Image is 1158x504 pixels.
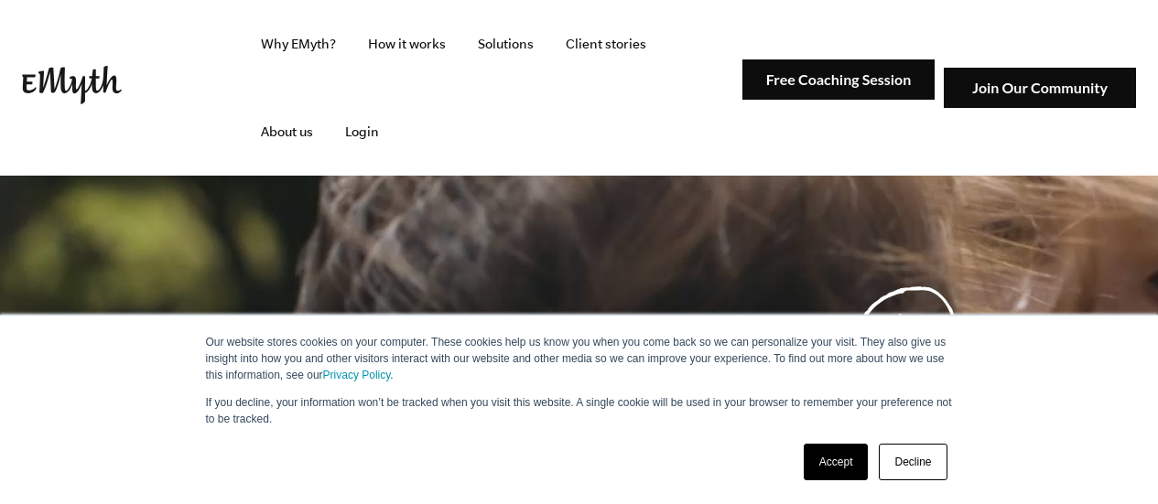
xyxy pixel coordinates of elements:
[323,369,391,381] a: Privacy Policy
[944,68,1136,109] img: Join Our Community
[206,394,953,427] p: If you decline, your information won’t be tracked when you visit this website. A single cookie wi...
[330,88,394,176] a: Login
[22,66,122,104] img: EMyth
[858,285,960,381] img: Play Video
[879,444,947,480] a: Decline
[246,88,328,176] a: About us
[742,59,935,101] img: Free Coaching Session
[804,444,869,480] a: Accept
[683,285,1136,454] a: See why most businessesdon't work andwhat to do about it
[206,334,953,383] p: Our website stores cookies on your computer. These cookies help us know you when you come back so...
